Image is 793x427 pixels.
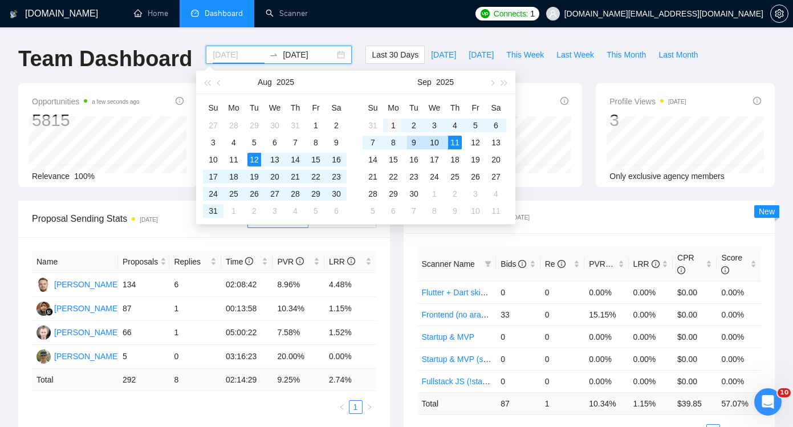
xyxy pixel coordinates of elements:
[501,259,526,269] span: Bids
[227,136,241,149] div: 4
[383,117,404,134] td: 2025-09-01
[306,99,326,117] th: Fr
[428,170,441,184] div: 24
[265,202,285,219] td: 2025-09-03
[424,151,445,168] td: 2025-09-17
[445,151,465,168] td: 2025-09-18
[74,172,95,181] span: 100%
[118,251,170,273] th: Proposals
[445,134,465,151] td: 2025-09-11
[288,136,302,149] div: 7
[206,170,220,184] div: 17
[422,259,475,269] span: Scanner Name
[247,119,261,132] div: 29
[306,168,326,185] td: 2025-08-22
[326,202,347,219] td: 2025-09-06
[265,134,285,151] td: 2025-08-06
[140,217,157,223] time: [DATE]
[363,134,383,151] td: 2025-09-07
[169,297,221,321] td: 1
[424,185,445,202] td: 2025-10-01
[118,273,170,297] td: 134
[448,204,462,218] div: 9
[387,153,400,166] div: 15
[489,153,503,166] div: 20
[329,257,355,266] span: LRR
[203,202,223,219] td: 2025-08-31
[32,212,247,226] span: Proposal Sending Stats
[205,9,243,18] span: Dashboard
[54,278,120,291] div: [PERSON_NAME]
[265,168,285,185] td: 2025-08-20
[244,168,265,185] td: 2025-08-19
[609,109,686,131] div: 3
[383,134,404,151] td: 2025-09-08
[330,170,343,184] div: 23
[753,97,761,105] span: info-circle
[448,187,462,201] div: 2
[206,153,220,166] div: 10
[496,303,540,326] td: 33
[721,266,729,274] span: info-circle
[36,302,51,316] img: YN
[366,153,380,166] div: 14
[36,327,120,336] a: OS[PERSON_NAME]
[465,134,486,151] td: 2025-09-12
[227,153,241,166] div: 11
[330,153,343,166] div: 16
[668,99,686,105] time: [DATE]
[486,185,506,202] td: 2025-10-04
[18,46,192,72] h1: Team Dashboard
[407,170,421,184] div: 23
[448,153,462,166] div: 18
[494,7,528,20] span: Connects:
[245,257,253,265] span: info-circle
[285,151,306,168] td: 2025-08-14
[326,168,347,185] td: 2025-08-23
[273,273,324,297] td: 8.96%
[247,170,261,184] div: 19
[268,204,282,218] div: 3
[469,170,482,184] div: 26
[326,117,347,134] td: 2025-08-02
[247,204,261,218] div: 2
[296,257,304,265] span: info-circle
[326,99,347,117] th: Sa
[54,326,120,339] div: [PERSON_NAME]
[265,151,285,168] td: 2025-08-13
[489,119,503,132] div: 6
[223,168,244,185] td: 2025-08-18
[422,332,475,341] a: Startup & MVP
[169,251,221,273] th: Replies
[339,404,345,410] span: left
[465,117,486,134] td: 2025-09-05
[673,281,717,303] td: $0.00
[227,119,241,132] div: 28
[326,134,347,151] td: 2025-08-09
[123,255,158,268] span: Proposals
[10,5,18,23] img: logo
[425,46,462,64] button: [DATE]
[469,187,482,201] div: 3
[372,48,418,61] span: Last 30 Days
[244,117,265,134] td: 2025-07-29
[759,207,775,216] span: New
[366,187,380,201] div: 28
[221,297,273,321] td: 00:13:58
[754,388,782,416] iframe: Intercom live chat
[365,46,425,64] button: Last 30 Days
[545,259,566,269] span: Re
[448,170,462,184] div: 25
[383,99,404,117] th: Mo
[629,281,673,303] td: 0.00%
[600,46,652,64] button: This Month
[92,99,139,105] time: a few seconds ago
[677,253,694,275] span: CPR
[306,202,326,219] td: 2025-09-05
[32,95,140,108] span: Opportunities
[407,187,421,201] div: 30
[404,134,424,151] td: 2025-09-09
[584,281,628,303] td: 0.00%
[363,168,383,185] td: 2025-09-21
[383,185,404,202] td: 2025-09-29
